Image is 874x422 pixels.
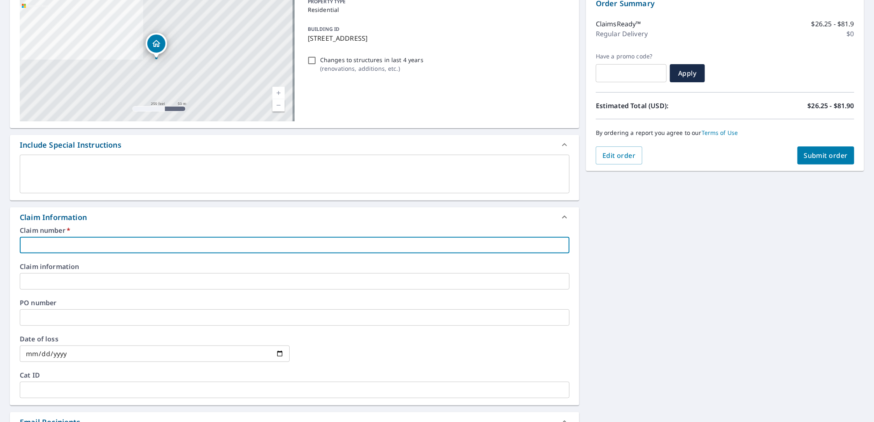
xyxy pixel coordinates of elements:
[20,299,569,306] label: PO number
[20,139,121,151] div: Include Special Instructions
[847,29,854,39] p: $0
[20,227,569,234] label: Claim number
[804,151,848,160] span: Submit order
[20,372,569,378] label: Cat ID
[10,135,579,155] div: Include Special Instructions
[20,263,569,270] label: Claim information
[596,129,854,137] p: By ordering a report you agree to our
[20,212,87,223] div: Claim Information
[320,64,423,73] p: ( renovations, additions, etc. )
[20,336,290,342] label: Date of loss
[272,87,285,99] a: Current Level 17, Zoom In
[596,19,641,29] p: ClaimsReady™
[320,56,423,64] p: Changes to structures in last 4 years
[272,99,285,111] a: Current Level 17, Zoom Out
[146,33,167,58] div: Dropped pin, building 1, Residential property, 93 Southbend Dr Talladega, AL 35160
[811,19,854,29] p: $26.25 - $81.9
[308,5,566,14] p: Residential
[676,69,698,78] span: Apply
[670,64,705,82] button: Apply
[596,53,667,60] label: Have a promo code?
[308,33,566,43] p: [STREET_ADDRESS]
[602,151,636,160] span: Edit order
[596,29,648,39] p: Regular Delivery
[10,207,579,227] div: Claim Information
[596,101,725,111] p: Estimated Total (USD):
[596,146,642,165] button: Edit order
[797,146,855,165] button: Submit order
[808,101,854,111] p: $26.25 - $81.90
[308,26,339,32] p: BUILDING ID
[702,129,738,137] a: Terms of Use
